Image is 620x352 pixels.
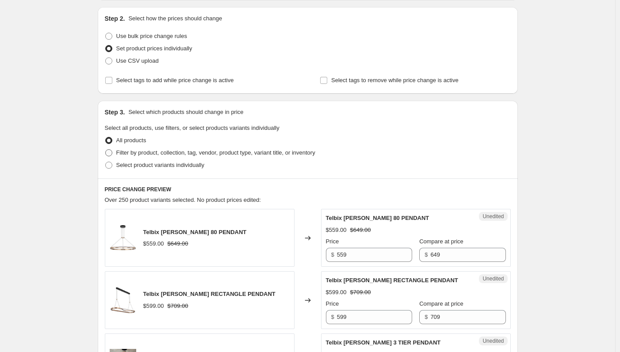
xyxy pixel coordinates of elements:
span: Select all products, use filters, or select products variants individually [105,125,279,131]
span: $ [425,314,428,320]
strike: $709.00 [168,302,188,310]
span: Telbix [PERSON_NAME] 80 PENDANT [143,229,247,235]
span: Select tags to add while price change is active [116,77,234,83]
span: Telbix [PERSON_NAME] RECTANGLE PENDANT [326,277,458,284]
strike: $649.00 [168,239,188,248]
img: OSTROM_20PE80-CG_203_80x.jpg [110,225,136,251]
span: Over 250 product variants selected. No product prices edited: [105,197,261,203]
div: $599.00 [143,302,164,310]
span: All products [116,137,146,144]
span: Telbix [PERSON_NAME] 80 PENDANT [326,215,429,221]
div: $559.00 [326,226,347,235]
h2: Step 2. [105,14,125,23]
span: Unedited [482,275,504,282]
span: Unedited [482,213,504,220]
div: $599.00 [326,288,347,297]
span: Compare at price [419,300,463,307]
div: $559.00 [143,239,164,248]
span: $ [331,314,334,320]
span: Use bulk price change rules [116,33,187,39]
span: Telbix [PERSON_NAME] 3 TIER PENDANT [326,339,441,346]
span: Telbix [PERSON_NAME] RECTANGLE PENDANT [143,291,276,297]
span: Select product variants individually [116,162,204,168]
span: Compare at price [419,238,463,245]
span: Price [326,238,339,245]
p: Select how the prices should change [128,14,222,23]
span: Use CSV upload [116,57,159,64]
span: $ [425,251,428,258]
span: Price [326,300,339,307]
span: Unedited [482,337,504,344]
span: Filter by product, collection, tag, vendor, product type, variant title, or inventory [116,149,315,156]
strike: $649.00 [350,226,371,235]
strike: $709.00 [350,288,371,297]
span: $ [331,251,334,258]
span: Select tags to remove while price change is active [331,77,459,83]
h6: PRICE CHANGE PREVIEW [105,186,511,193]
h2: Step 3. [105,108,125,117]
span: Set product prices individually [116,45,192,52]
img: OSTROM_20PER-CG_203_80x.jpg [110,287,136,314]
p: Select which products should change in price [128,108,243,117]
